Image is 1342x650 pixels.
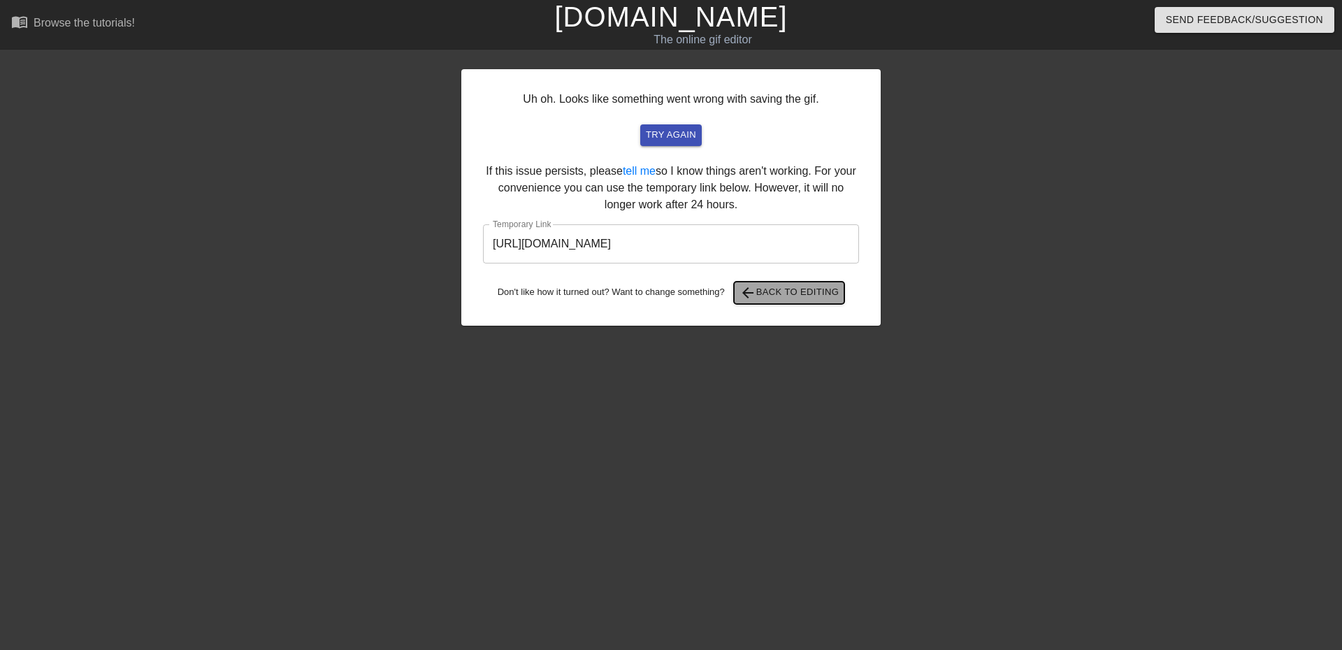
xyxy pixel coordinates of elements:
a: tell me [623,165,656,177]
div: Don't like how it turned out? Want to change something? [483,282,859,304]
a: [DOMAIN_NAME] [554,1,787,32]
button: Send Feedback/Suggestion [1155,7,1334,33]
div: Browse the tutorials! [34,17,135,29]
span: try again [646,127,696,143]
div: The online gif editor [454,31,951,48]
span: Back to Editing [739,284,839,301]
span: menu_book [11,13,28,30]
a: Browse the tutorials! [11,13,135,35]
input: bare [483,224,859,263]
span: Send Feedback/Suggestion [1166,11,1323,29]
div: Uh oh. Looks like something went wrong with saving the gif. If this issue persists, please so I k... [461,69,881,326]
button: Back to Editing [734,282,845,304]
button: try again [640,124,702,146]
span: arrow_back [739,284,756,301]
